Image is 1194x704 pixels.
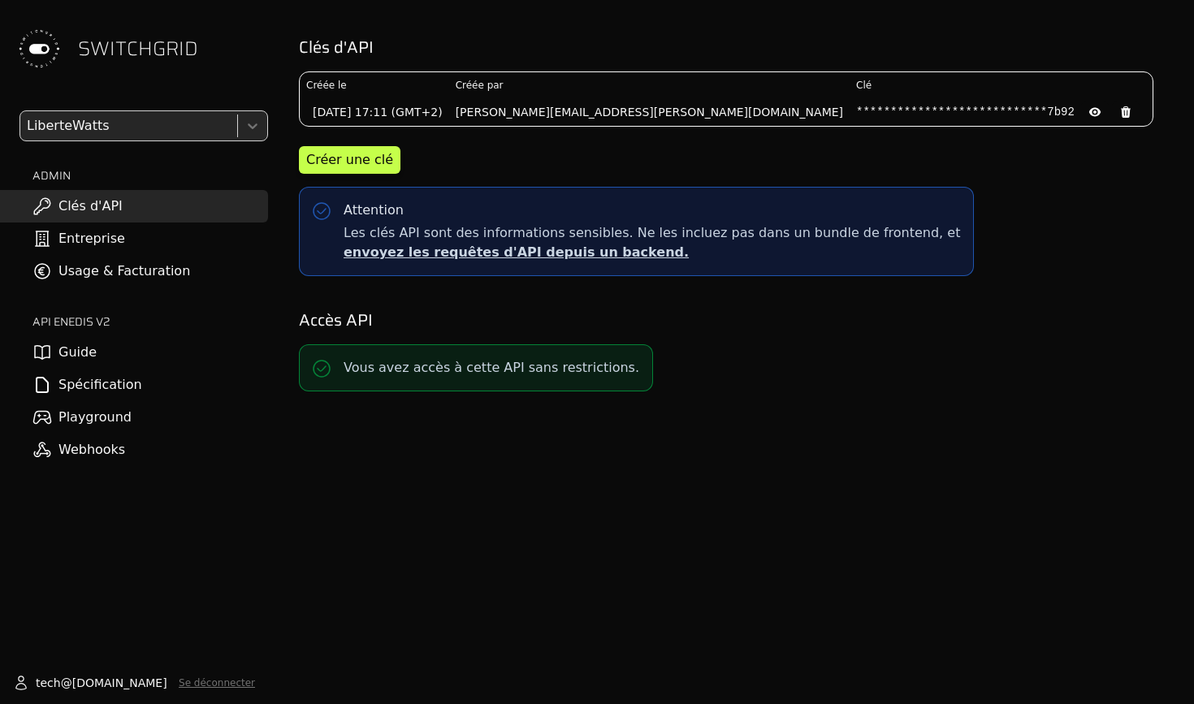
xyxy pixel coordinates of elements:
div: Attention [344,201,404,220]
th: Clé [850,72,1153,98]
div: Créer une clé [306,150,393,170]
img: Switchgrid Logo [13,23,65,75]
th: Créée par [449,72,850,98]
h2: Clés d'API [299,36,1171,58]
p: envoyez les requêtes d'API depuis un backend. [344,243,960,262]
th: Créée le [300,72,449,98]
h2: ADMIN [32,167,268,184]
td: [DATE] 17:11 (GMT+2) [300,98,449,126]
h2: API ENEDIS v2 [32,313,268,330]
p: Vous avez accès à cette API sans restrictions. [344,358,639,378]
span: Les clés API sont des informations sensibles. Ne les incluez pas dans un bundle de frontend, et [344,223,960,262]
span: tech [36,675,61,691]
button: Créer une clé [299,146,400,174]
span: [DOMAIN_NAME] [72,675,167,691]
td: [PERSON_NAME][EMAIL_ADDRESS][PERSON_NAME][DOMAIN_NAME] [449,98,850,126]
span: SWITCHGRID [78,36,198,62]
h2: Accès API [299,309,1171,331]
span: @ [61,675,72,691]
button: Se déconnecter [179,676,255,689]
